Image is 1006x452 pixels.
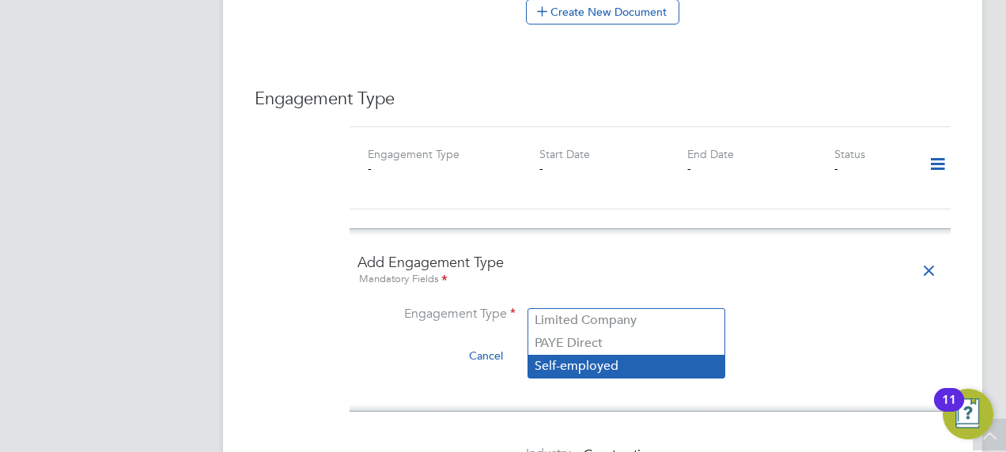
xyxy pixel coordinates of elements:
[456,343,516,368] button: Cancel
[528,355,724,378] li: Self-employed
[368,161,515,175] div: -
[687,161,834,175] div: -
[539,147,590,161] label: Start Date
[357,253,943,288] h4: Add Engagement Type
[255,88,951,111] h3: Engagement Type
[687,147,734,161] label: End Date
[942,400,956,420] div: 11
[357,271,943,288] div: Mandatory Fields
[357,306,516,322] label: Engagement Type
[834,161,908,175] div: -
[528,309,724,332] li: Limited Company
[368,147,460,161] label: Engagement Type
[528,332,724,355] li: PAYE Direct
[528,305,724,327] input: Select one
[943,389,993,439] button: Open Resource Center, 11 new notifications
[834,147,865,161] label: Status
[539,161,686,175] div: -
